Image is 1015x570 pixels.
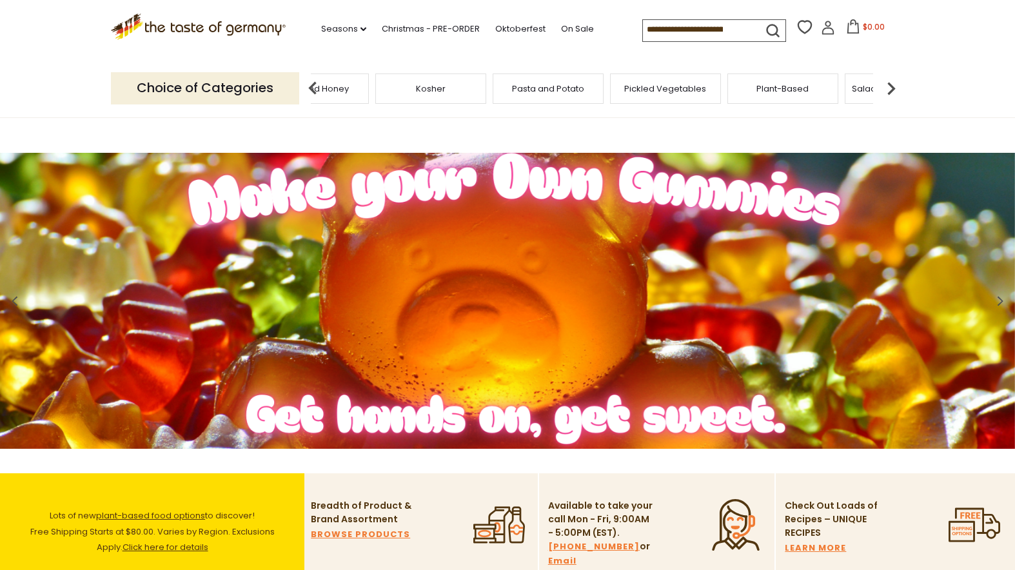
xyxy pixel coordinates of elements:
span: Lots of new to discover! Free Shipping Starts at $80.00. Varies by Region. Exclusions Apply. [30,509,275,554]
p: Choice of Categories [111,72,299,104]
a: Click here for details [123,541,208,553]
a: Jams and Honey [278,84,349,93]
span: $0.00 [863,21,885,32]
a: Pickled Vegetables [624,84,706,93]
p: Check Out Loads of Recipes – UNIQUE RECIPES [785,499,878,540]
button: $0.00 [838,19,892,39]
a: Pasta and Potato [512,84,584,93]
p: Breadth of Product & Brand Assortment [311,499,417,526]
a: On Sale [561,22,594,36]
a: Email [548,554,576,568]
a: Seasons [321,22,366,36]
p: Available to take your call Mon - Fri, 9:00AM - 5:00PM (EST). or [548,499,655,568]
a: Plant-Based [756,84,809,93]
a: Kosher [416,84,446,93]
img: previous arrow [300,75,326,101]
a: Oktoberfest [495,22,546,36]
a: Salad Dressings & Dips [852,84,948,93]
a: BROWSE PRODUCTS [311,527,410,542]
a: LEARN MORE [785,541,846,555]
img: next arrow [878,75,904,101]
a: Christmas - PRE-ORDER [382,22,480,36]
a: plant-based food options [96,509,205,522]
a: [PHONE_NUMBER] [548,540,640,554]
